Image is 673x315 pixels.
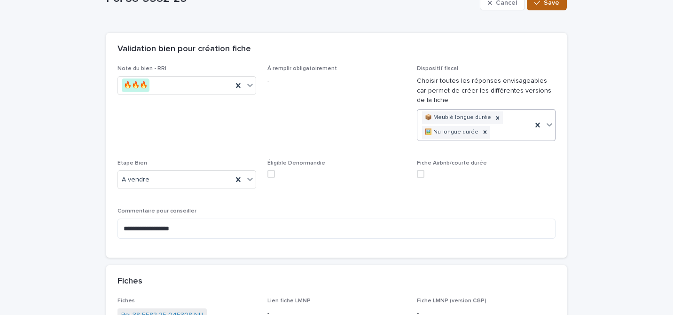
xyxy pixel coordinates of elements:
[117,66,166,71] span: Note du bien - RRI
[417,66,458,71] span: Dispositif fiscal
[117,276,142,287] h2: Fiches
[117,44,251,55] h2: Validation bien pour création fiche
[267,160,325,166] span: Éligible Denormandie
[267,76,406,86] p: -
[117,298,135,304] span: Fiches
[117,208,196,214] span: Commentaire pour conseiller
[122,175,149,185] span: A vendre
[417,76,556,105] p: Choisir toutes les réponses envisageables car permet de créer les différentes versions de la fiche
[267,66,337,71] span: À remplir obligatoirement
[417,298,486,304] span: Fiche LMNP (version CGP)
[267,298,311,304] span: Lien fiche LMNP
[122,79,149,92] div: 🔥🔥🔥
[417,160,487,166] span: Fiche Airbnb/courte durée
[422,126,480,139] div: 🖼️ Nu longue durée
[422,111,493,124] div: 📦 Meublé longue durée
[117,160,147,166] span: Etape Bien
